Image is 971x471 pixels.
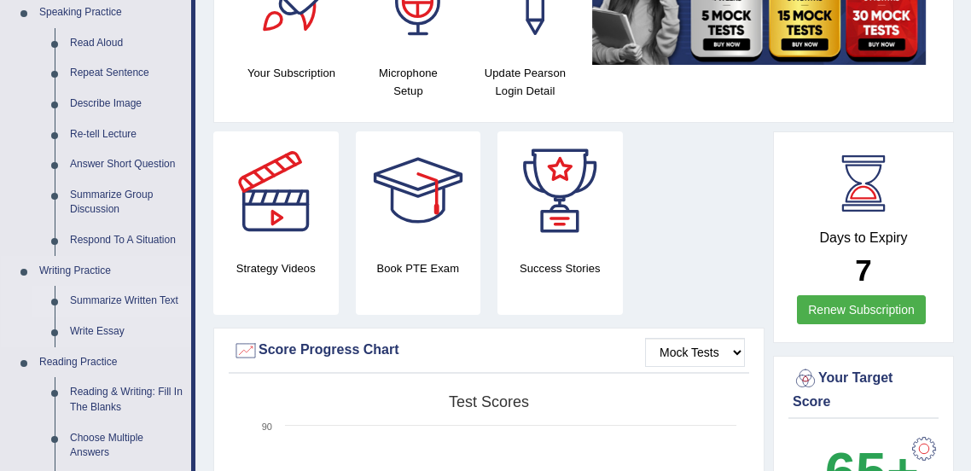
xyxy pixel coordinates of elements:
[797,295,926,324] a: Renew Subscription
[62,149,191,180] a: Answer Short Question
[62,286,191,317] a: Summarize Written Text
[32,256,191,287] a: Writing Practice
[32,347,191,378] a: Reading Practice
[793,230,934,246] h4: Days to Expiry
[262,422,272,432] text: 90
[497,259,623,277] h4: Success Stories
[356,259,481,277] h4: Book PTE Exam
[213,259,339,277] h4: Strategy Videos
[62,377,191,422] a: Reading & Writing: Fill In The Blanks
[449,393,529,410] tspan: Test scores
[855,253,871,287] b: 7
[793,366,934,412] div: Your Target Score
[358,64,458,100] h4: Microphone Setup
[241,64,341,82] h4: Your Subscription
[475,64,575,100] h4: Update Pearson Login Detail
[62,28,191,59] a: Read Aloud
[233,338,745,363] div: Score Progress Chart
[62,89,191,119] a: Describe Image
[62,423,191,468] a: Choose Multiple Answers
[62,58,191,89] a: Repeat Sentence
[62,225,191,256] a: Respond To A Situation
[62,317,191,347] a: Write Essay
[62,180,191,225] a: Summarize Group Discussion
[62,119,191,150] a: Re-tell Lecture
